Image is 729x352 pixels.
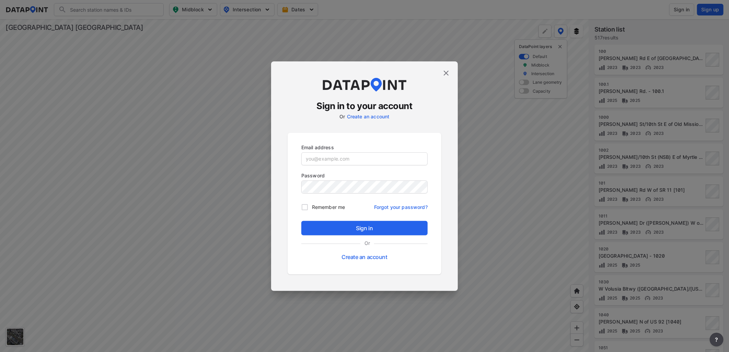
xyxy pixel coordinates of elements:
[342,254,387,260] a: Create an account
[301,144,428,151] p: Email address
[360,239,374,247] label: Or
[307,224,422,232] span: Sign in
[301,221,428,235] button: Sign in
[301,172,428,179] p: Password
[339,114,345,119] label: Or
[374,200,428,211] a: Forgot your password?
[302,153,427,165] input: you@example.com
[714,336,719,344] span: ?
[710,333,724,347] button: more
[288,100,441,112] h3: Sign in to your account
[322,78,407,92] img: dataPointLogo.9353c09d.svg
[312,203,345,211] span: Remember me
[442,69,450,77] img: close.efbf2170.svg
[347,114,390,119] a: Create an account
